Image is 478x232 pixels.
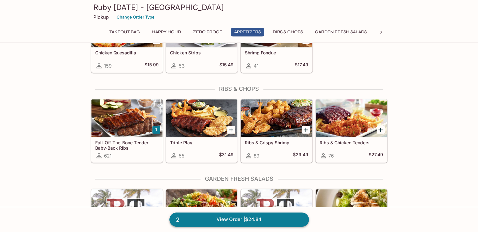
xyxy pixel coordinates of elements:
h5: Chicken Strips [170,50,234,55]
h5: Ribs & Crispy Shrimp [245,140,308,145]
button: Appetizers [231,28,264,36]
h5: $29.49 [293,152,308,159]
a: Ribs & Crispy Shrimp89$29.49 [241,99,312,163]
h3: Ruby [DATE] - [GEOGRAPHIC_DATA] [93,3,385,12]
button: Add Triple Play [227,126,235,134]
button: Happy Hour [148,28,184,36]
span: 53 [179,63,184,69]
div: BBQ Chicken Cobb Salad [166,189,237,227]
div: Chicken Quesadilla [91,9,162,47]
a: Triple Play55$31.49 [166,99,238,163]
button: Add Ribs & Crispy Shrimp [302,126,310,134]
button: Takeout Bag [106,28,143,36]
div: Ribs & Crispy Shrimp [241,99,312,137]
span: 89 [254,153,259,159]
span: 159 [104,63,112,69]
a: Ribs & Chicken Tenders76$27.49 [316,99,387,163]
div: Grilled Salmon Caesar Salad [241,189,312,227]
button: Add Ribs & Chicken Tenders [377,126,385,134]
h4: Ribs & Chops [91,86,387,92]
h5: $15.99 [145,62,159,69]
a: 2View Order |$24.84 [169,213,309,226]
span: 41 [254,63,259,69]
h4: Garden Fresh Salads [91,175,387,182]
div: Grilled Chicken Caesar Salad [316,189,387,227]
div: Shrimp Fondue [241,9,312,47]
h5: Ribs & Chicken Tenders [320,140,383,145]
span: 55 [179,153,184,159]
span: 2 [172,215,183,224]
div: Fall-Off-The-Bone Tender Baby-Back Ribs [91,99,162,137]
div: Crispy Chicken Ranch Salad [91,189,162,227]
button: Zero Proof [190,28,226,36]
p: Pickup [93,14,109,20]
h5: $27.49 [369,152,383,159]
h5: Chicken Quesadilla [95,50,159,55]
h5: $17.49 [295,62,308,69]
h5: Shrimp Fondue [245,50,308,55]
button: Add Fall-Off-The-Bone Tender Baby-Back Ribs [152,126,160,134]
div: Chicken Strips [166,9,237,47]
h5: $31.49 [219,152,234,159]
h5: $15.49 [219,62,234,69]
button: Change Order Type [114,12,157,22]
h5: Triple Play [170,140,234,145]
div: Triple Play [166,99,237,137]
h5: Fall-Off-The-Bone Tender Baby-Back Ribs [95,140,159,150]
div: Ribs & Chicken Tenders [316,99,387,137]
span: 76 [328,153,334,159]
button: Ribs & Chops [269,28,306,36]
a: Fall-Off-The-Bone Tender Baby-Back Ribs621 [91,99,163,163]
button: Garden Fresh Salads [311,28,370,36]
span: 621 [104,153,112,159]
